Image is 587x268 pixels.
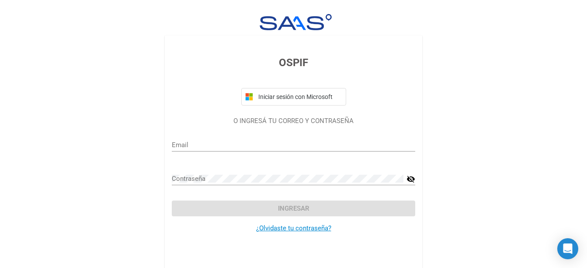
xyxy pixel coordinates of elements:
[172,116,415,126] p: O INGRESÁ TU CORREO Y CONTRASEÑA
[172,201,415,216] button: Ingresar
[257,93,342,100] span: Iniciar sesión con Microsoft
[172,55,415,71] h3: OSPIF
[406,174,415,184] mat-icon: visibility_off
[241,88,346,106] button: Iniciar sesión con Microsoft
[256,224,331,232] a: ¿Olvidaste tu contraseña?
[557,238,578,259] div: Open Intercom Messenger
[278,205,309,212] span: Ingresar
